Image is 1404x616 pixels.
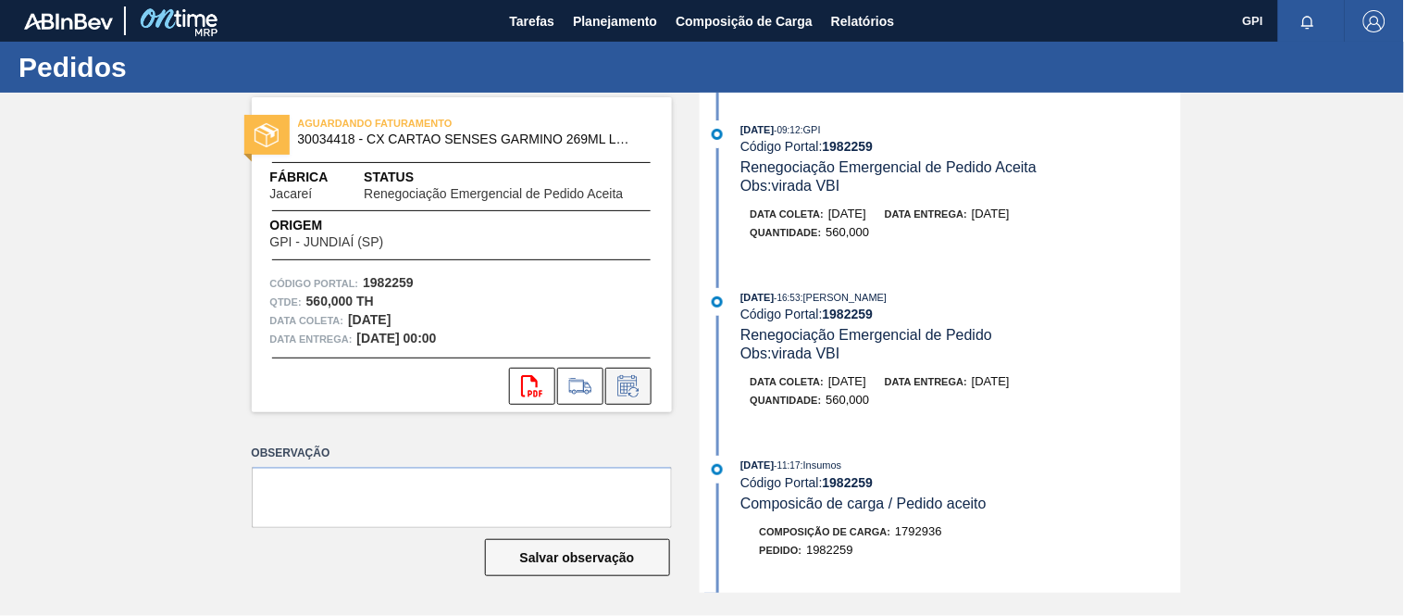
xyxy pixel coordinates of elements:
[885,208,967,220] span: Data entrega:
[676,10,813,32] span: Composição de Carga
[775,125,801,135] span: - 09:12
[823,139,874,154] strong: 1982259
[270,274,359,293] span: Código Portal:
[740,496,987,511] span: Composicão de carga / Pedido aceito
[740,459,774,471] span: [DATE]
[740,124,774,135] span: [DATE]
[712,129,723,140] img: atual
[751,395,822,406] span: Quantidade :
[270,216,437,235] span: Origem
[826,393,870,407] span: 560,000
[712,296,723,308] img: atual
[270,168,365,187] span: Fábrica
[357,331,437,346] strong: [DATE] 00:00
[801,124,821,135] span: : GPI
[1278,8,1337,34] button: Notificações
[270,330,353,348] span: Data entrega:
[298,114,557,132] span: AGUARDANDO FATURAMENTO
[348,312,391,327] strong: [DATE]
[509,368,555,405] div: Abrir arquivo PDF
[801,459,842,471] span: : Insumos
[831,10,894,32] span: Relatórios
[509,10,554,32] span: Tarefas
[760,545,802,556] span: Pedido :
[885,376,967,387] span: Data entrega:
[363,275,414,290] strong: 1982259
[255,123,279,147] img: status
[828,374,866,388] span: [DATE]
[751,227,822,238] span: Quantidade :
[972,374,1010,388] span: [DATE]
[740,307,1180,321] div: Código Portal:
[485,539,670,576] button: Salvar observação
[740,327,992,343] span: Renegociação Emergencial de Pedido
[823,475,874,490] strong: 1982259
[740,159,1037,175] span: Renegociação Emergencial de Pedido Aceita
[605,368,652,405] div: Informar alteração no pedido
[826,225,870,239] span: 560,000
[751,376,825,387] span: Data coleta:
[740,139,1180,154] div: Código Portal:
[19,57,347,78] h1: Pedidos
[24,13,113,30] img: TNhmsLtSVTkK8tSr43FrP2fwEKptu5GPRR3wAAAABJRU5ErkJggg==
[740,475,1180,490] div: Código Portal:
[252,440,672,467] label: Observação
[775,293,801,303] span: - 16:53
[775,460,801,471] span: - 11:17
[306,294,374,308] strong: 560,000 TH
[270,235,384,249] span: GPI - JUNDIAÍ (SP)
[740,178,840,194] span: Obs: virada VBI
[740,292,774,303] span: [DATE]
[806,543,853,557] span: 1982259
[751,208,825,220] span: Data coleta:
[298,132,634,146] span: 30034418 - CX CARTAO SENSES GARMINO 269ML LN C6
[760,526,891,537] span: Composição de Carga :
[270,311,344,330] span: Data coleta:
[895,524,942,538] span: 1792936
[712,464,723,475] img: atual
[364,168,652,187] span: Status
[270,293,302,311] span: Qtde :
[823,307,874,321] strong: 1982259
[740,346,840,361] span: Obs: virada VBI
[364,187,623,201] span: Renegociação Emergencial de Pedido Aceita
[972,207,1010,220] span: [DATE]
[573,10,657,32] span: Planejamento
[1363,10,1385,32] img: Logout
[557,368,603,405] div: Ir para Composição de Carga
[270,187,313,201] span: Jacareí
[801,292,888,303] span: : [PERSON_NAME]
[828,207,866,220] span: [DATE]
